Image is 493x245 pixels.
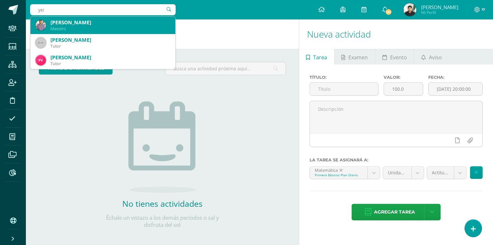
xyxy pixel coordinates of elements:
h1: Nueva actividad [307,19,485,49]
img: 333b0b311e30b8d47132d334b2cfd205.png [403,3,416,16]
img: cabedaaf682467211d660031fdf080f3.png [36,20,46,30]
div: Primero Básicos Plan Diario [315,173,363,177]
span: Actitudinal (10.0%) [432,167,449,179]
span: Aviso [429,50,442,65]
div: [PERSON_NAME] [50,54,170,61]
label: Valor: [384,75,423,80]
a: Tarea [299,49,334,64]
div: Maestro [50,26,170,31]
label: Fecha: [428,75,483,80]
div: [PERSON_NAME] [50,19,170,26]
span: Unidad 4 [388,167,407,179]
span: Agregar tarea [374,204,415,220]
div: Tutor [50,43,170,49]
span: [PERSON_NAME] [421,4,458,10]
img: c2393f821b1f9aaeb0cf6f9c7415ae8a.png [36,55,46,65]
p: Échale un vistazo a los demás períodos o sal y disfruta del sol [98,214,227,228]
span: Examen [348,50,368,65]
input: Título [310,83,378,95]
h2: No tienes actividades [98,198,227,209]
span: Mi Perfil [421,10,458,15]
a: Evento [375,49,414,64]
img: no_activities.png [128,101,196,193]
input: Puntos máximos [384,83,423,95]
label: La tarea se asignará a: [310,157,483,162]
input: Fecha de entrega [429,83,482,95]
span: Tarea [313,50,327,65]
a: Actitudinal (10.0%) [427,167,466,179]
a: Examen [334,49,375,64]
span: 101 [385,8,392,16]
input: Busca una actividad próxima aquí... [165,62,286,75]
a: Matemática 'A'Primero Básicos Plan Diario [310,167,380,179]
div: Matemática 'A' [315,167,363,173]
input: Busca un usuario... [30,4,176,15]
label: Título: [310,75,379,80]
span: Evento [390,50,407,65]
div: Tutor [50,61,170,66]
img: 45x45 [36,38,46,48]
a: Aviso [414,49,449,64]
div: [PERSON_NAME] [50,37,170,43]
a: Unidad 4 [383,167,424,179]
